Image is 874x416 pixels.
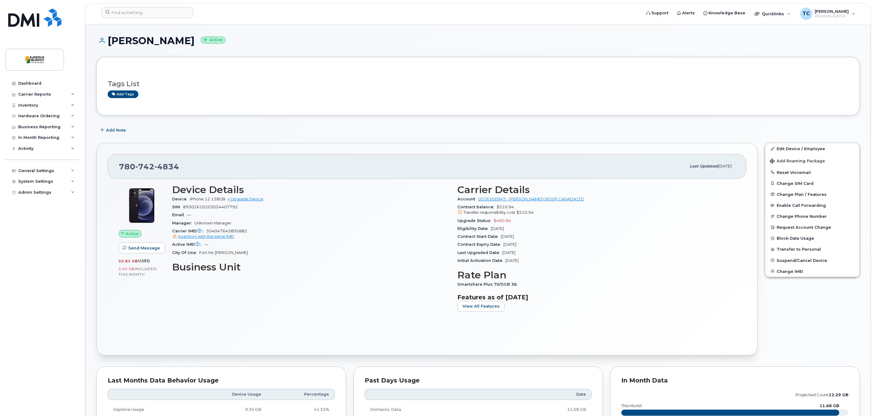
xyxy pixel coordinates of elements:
span: $460.94 [494,218,511,223]
span: Manager [172,221,194,225]
span: Suspend/Cancel Device [777,258,827,263]
th: Percentage [267,389,335,400]
button: Request Account Change [765,222,859,233]
span: Active IMEI [172,242,204,247]
div: In Month Data [621,378,848,384]
span: 4834 [154,162,179,171]
span: Unknown Manager [194,221,231,225]
span: iPhone 12 128GB [190,197,225,201]
span: included this month [119,266,157,277]
button: Block Data Usage [765,233,859,244]
small: Active [201,37,225,44]
span: Initial Activation Date [457,258,505,263]
button: Add Note [96,125,131,136]
span: Change Plan / Features [777,192,827,196]
span: Contract balance [457,205,497,209]
span: 89302610203054407792 [183,205,238,209]
span: SIM [172,205,183,209]
h3: Device Details [172,184,450,195]
span: 354047645895882 [172,229,450,240]
span: used [138,259,150,263]
button: Change Plan / Features [765,189,859,200]
button: Change Phone Number [765,211,859,222]
span: Carrier IMEI [172,229,206,233]
text: projected count [796,393,848,397]
button: Change SIM Card [765,178,859,189]
span: [DATE] [491,226,504,231]
span: Active [126,231,139,237]
div: Past Days Usage [365,378,592,384]
span: — [187,213,191,217]
img: iPhone_12.jpg [123,187,160,224]
span: Inventory with the same IMEI [178,234,234,239]
span: Device [172,197,190,201]
span: [DATE] [505,258,519,263]
button: Change IMEI [765,266,859,277]
button: Reset Voicemail [765,167,859,178]
button: View All Features [457,301,505,312]
span: Account [457,197,478,201]
span: 780 [119,162,179,171]
div: Last Months Data Behavior Usage [108,378,335,384]
span: Eligibility Date [457,226,491,231]
span: Send Message [128,245,160,251]
a: Edit Device / Employee [765,143,859,154]
span: Transfer responsibility cost [463,210,515,215]
a: Add tags [108,90,138,98]
a: + Upgrade Device [228,197,263,201]
span: Last updated [690,164,718,168]
span: Add Roaming Package [770,159,825,164]
span: View All Features [463,303,500,309]
text: this month [621,404,642,408]
span: 5.00 GB [119,267,135,271]
span: [DATE] [718,164,731,168]
button: Suspend/Cancel Device [765,255,859,266]
a: 0526500947 - [PERSON_NAME] GROUP CANADA LTD [478,197,584,201]
span: Upgrade Status [457,218,494,223]
span: Contract Start Date [457,234,501,239]
span: Add Note [106,127,126,133]
h3: Features as of [DATE] [457,294,735,301]
a: Inventory with the same IMEI [172,234,234,239]
span: City Of Use [172,250,199,255]
span: 742 [135,162,154,171]
tspan: 12.29 GB [829,393,848,397]
span: Fort Mc [PERSON_NAME] [199,250,248,255]
button: Enable Call Forwarding [765,200,859,211]
h3: Carrier Details [457,184,735,195]
h3: Business Unit [172,262,450,273]
h1: [PERSON_NAME] [96,35,860,46]
th: Data [492,389,592,400]
span: [DATE] [503,242,516,247]
button: Transfer to Personal [765,244,859,255]
span: $510.94 [516,210,534,215]
h3: Tags List [108,80,848,88]
span: Last Upgraded Date [457,250,502,255]
span: [DATE] [501,234,514,239]
span: Smartshare Plus 70/5GB 36 [457,282,520,287]
span: 22.61 GB [119,259,138,263]
span: Enable Call Forwarding [777,203,826,208]
span: [DATE] [502,250,515,255]
span: — [204,242,208,247]
span: Email [172,213,187,217]
span: Contract Expiry Date [457,242,503,247]
text: 11.68 GB [820,404,839,408]
h3: Rate Plan [457,270,735,280]
button: Send Message [119,242,165,253]
th: Device Usage [191,389,267,400]
span: $510.94 [457,205,735,216]
button: Add Roaming Package [765,154,859,167]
